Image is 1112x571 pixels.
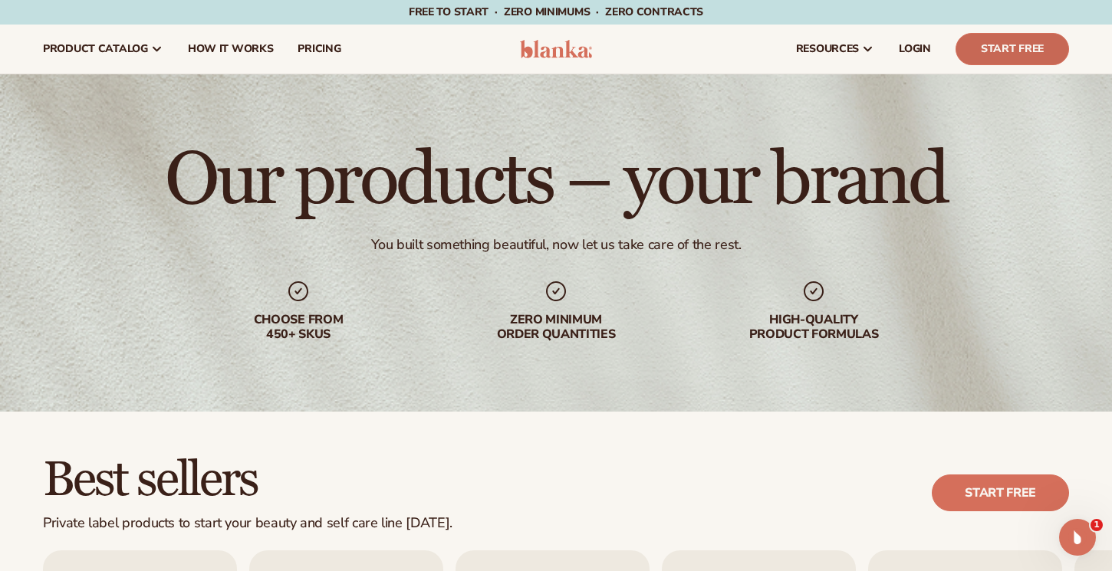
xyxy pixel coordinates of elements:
a: Start Free [956,33,1069,65]
span: resources [796,43,859,55]
div: You built something beautiful, now let us take care of the rest. [371,236,742,254]
a: LOGIN [887,25,943,74]
span: Free to start · ZERO minimums · ZERO contracts [409,5,703,19]
div: Choose from 450+ Skus [200,313,396,342]
div: High-quality product formulas [716,313,912,342]
div: Private label products to start your beauty and self care line [DATE]. [43,515,452,532]
a: Start free [932,474,1069,511]
span: How It Works [188,43,274,55]
span: pricing [298,43,341,55]
img: logo [520,40,593,58]
div: Zero minimum order quantities [458,313,654,342]
h2: Best sellers [43,455,452,506]
span: LOGIN [899,43,931,55]
iframe: Intercom live chat [1059,519,1096,556]
a: How It Works [176,25,286,74]
a: product catalog [31,25,176,74]
span: product catalog [43,43,148,55]
span: 1 [1091,519,1103,531]
h1: Our products – your brand [165,144,946,218]
a: pricing [285,25,353,74]
a: resources [784,25,887,74]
